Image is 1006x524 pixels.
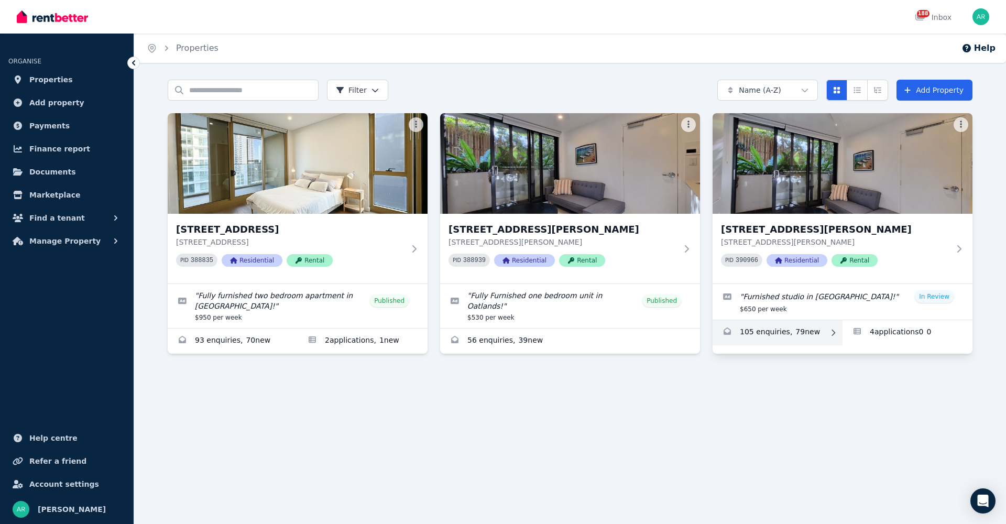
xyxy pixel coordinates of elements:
a: 8 Forsyth Pl, Oatlands[STREET_ADDRESS][PERSON_NAME][STREET_ADDRESS][PERSON_NAME]PID 388939Residen... [440,113,700,283]
a: Add Property [896,80,972,101]
a: Enquiries for 8 Forsyth Pl, Oatlands [440,329,700,354]
img: 135 Griffiths St, Balgowlah [713,113,972,214]
a: Add property [8,92,125,113]
button: Compact list view [847,80,868,101]
a: Applications for 135 Griffiths St, Balgowlah [843,320,972,345]
a: Edit listing: Fully Furnished one bedroom unit in Oatlands! [440,284,700,328]
div: View options [826,80,888,101]
span: Residential [222,254,282,267]
p: [STREET_ADDRESS][PERSON_NAME] [721,237,949,247]
p: [STREET_ADDRESS] [176,237,404,247]
a: Properties [8,69,125,90]
span: Refer a friend [29,455,86,467]
a: 6 Shale St, Lidcombe[STREET_ADDRESS][STREET_ADDRESS]PID 388835ResidentialRental [168,113,428,283]
a: Finance report [8,138,125,159]
span: Rental [832,254,878,267]
img: 8 Forsyth Pl, Oatlands [440,113,700,214]
button: More options [681,117,696,132]
button: Card view [826,80,847,101]
span: Documents [29,166,76,178]
code: 388939 [463,257,486,264]
a: Enquiries for 6 Shale St, Lidcombe [168,329,298,354]
button: Help [961,42,996,54]
img: RentBetter [17,9,88,25]
img: Alejandra Reyes [13,501,29,518]
a: Documents [8,161,125,182]
span: Payments [29,119,70,132]
span: Name (A-Z) [739,85,781,95]
button: More options [409,117,423,132]
p: [STREET_ADDRESS][PERSON_NAME] [449,237,677,247]
a: Edit listing: Fully furnished two bedroom apartment in Lidcombe! [168,284,428,328]
nav: Breadcrumb [134,34,231,63]
a: 135 Griffiths St, Balgowlah[STREET_ADDRESS][PERSON_NAME][STREET_ADDRESS][PERSON_NAME]PID 390966Re... [713,113,972,283]
span: Properties [29,73,73,86]
span: Find a tenant [29,212,85,224]
span: Filter [336,85,367,95]
a: Payments [8,115,125,136]
a: Applications for 6 Shale St, Lidcombe [298,329,428,354]
img: 6 Shale St, Lidcombe [168,113,428,214]
a: Account settings [8,474,125,495]
div: Open Intercom Messenger [970,488,996,514]
span: Add property [29,96,84,109]
a: Marketplace [8,184,125,205]
button: Name (A-Z) [717,80,818,101]
button: Expanded list view [867,80,888,101]
span: 188 [917,10,930,17]
span: Account settings [29,478,99,490]
button: Filter [327,80,388,101]
button: Find a tenant [8,208,125,228]
a: Properties [176,43,218,53]
small: PID [725,257,734,263]
small: PID [180,257,189,263]
button: More options [954,117,968,132]
span: Rental [287,254,333,267]
h3: [STREET_ADDRESS][PERSON_NAME] [449,222,677,237]
code: 388835 [191,257,213,264]
code: 390966 [736,257,758,264]
a: Enquiries for 135 Griffiths St, Balgowlah [713,320,843,345]
span: Residential [494,254,555,267]
h3: [STREET_ADDRESS] [176,222,404,237]
span: Help centre [29,432,78,444]
span: Finance report [29,143,90,155]
a: Help centre [8,428,125,449]
span: Marketplace [29,189,80,201]
span: ORGANISE [8,58,41,65]
h3: [STREET_ADDRESS][PERSON_NAME] [721,222,949,237]
div: Inbox [915,12,952,23]
span: Manage Property [29,235,101,247]
img: Alejandra Reyes [972,8,989,25]
span: Residential [767,254,827,267]
span: Rental [559,254,605,267]
button: Manage Property [8,231,125,252]
a: Edit listing: Furnished studio in Balgowlah! [713,284,972,320]
span: [PERSON_NAME] [38,503,106,516]
a: Refer a friend [8,451,125,472]
small: PID [453,257,461,263]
